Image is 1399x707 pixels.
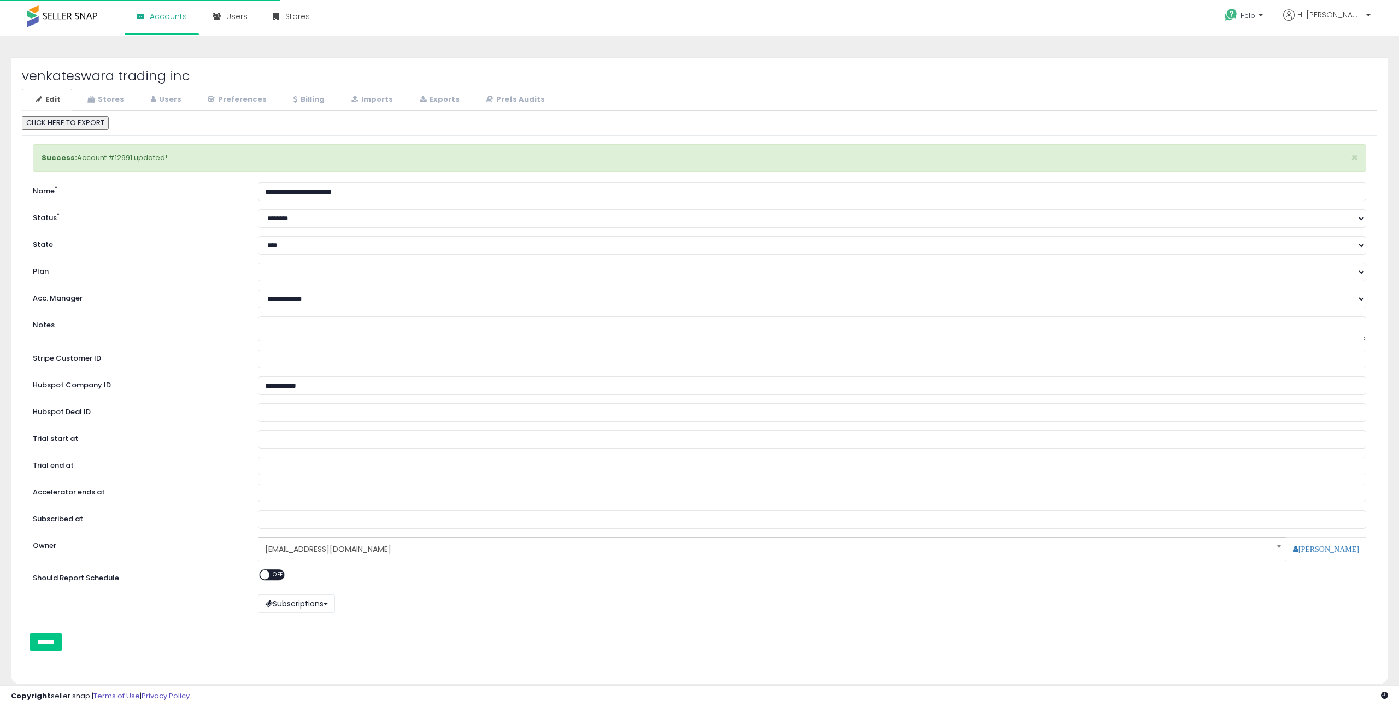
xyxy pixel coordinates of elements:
h2: venkateswara trading inc [22,69,1377,83]
span: Stores [285,11,310,22]
a: Terms of Use [93,691,140,701]
label: Name [25,182,250,197]
label: Hubspot Company ID [25,376,250,391]
label: Accelerator ends at [25,484,250,498]
a: Privacy Policy [142,691,190,701]
label: Plan [25,263,250,277]
a: Edit [22,89,72,111]
label: Acc. Manager [25,290,250,304]
label: Status [25,209,250,223]
strong: Success: [42,152,77,163]
a: Hi [PERSON_NAME] [1283,9,1371,34]
label: Owner [33,541,56,551]
div: seller snap | | [11,691,190,702]
a: Imports [337,89,404,111]
div: Account #12991 updated! [33,144,1366,172]
label: Subscribed at [25,510,250,525]
label: Notes [25,316,250,331]
span: Users [226,11,248,22]
a: Billing [279,89,336,111]
label: Should Report Schedule [33,573,119,584]
a: Exports [405,89,471,111]
a: Prefs Audits [472,89,556,111]
strong: Copyright [11,691,51,701]
label: State [25,236,250,250]
label: Hubspot Deal ID [25,403,250,417]
label: Stripe Customer ID [25,350,250,364]
span: Help [1241,11,1255,20]
a: [PERSON_NAME] [1293,545,1359,553]
a: Preferences [194,89,278,111]
button: CLICK HERE TO EXPORT [22,116,109,130]
span: OFF [269,570,287,580]
a: Stores [73,89,136,111]
label: Trial start at [25,430,250,444]
span: Accounts [150,11,187,22]
label: Trial end at [25,457,250,471]
button: Subscriptions [258,594,335,613]
button: × [1351,152,1358,163]
span: Hi [PERSON_NAME] [1297,9,1363,20]
span: [EMAIL_ADDRESS][DOMAIN_NAME] [265,540,1265,558]
a: Users [137,89,193,111]
i: Get Help [1224,8,1238,22]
